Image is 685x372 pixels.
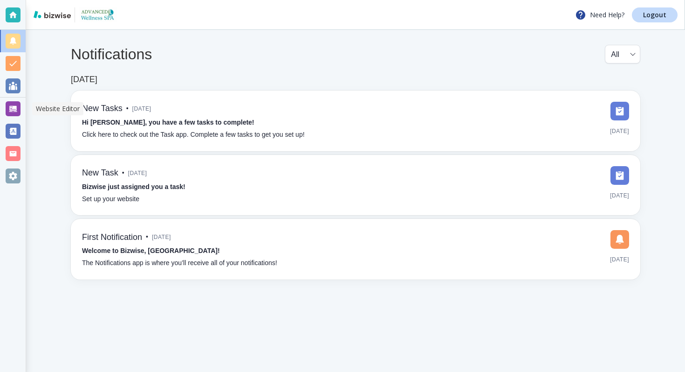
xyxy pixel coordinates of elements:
p: • [146,232,148,242]
p: Set up your website [82,194,139,204]
div: All [611,45,634,63]
a: New Task•[DATE]Bizwise just assigned you a task!Set up your website[DATE] [71,155,640,216]
p: Click here to check out the Task app. Complete a few tasks to get you set up! [82,130,305,140]
a: New Tasks•[DATE]Hi [PERSON_NAME], you have a few tasks to complete!Click here to check out the Ta... [71,91,640,151]
a: Logout [632,7,678,22]
span: [DATE] [152,230,171,244]
p: • [126,104,129,114]
h4: Notifications [71,45,152,63]
p: Need Help? [575,9,624,21]
img: DashboardSidebarTasks.svg [610,102,629,120]
h6: First Notification [82,232,142,243]
span: [DATE] [610,124,629,138]
span: [DATE] [610,253,629,267]
span: [DATE] [128,166,147,180]
p: • [122,168,124,178]
img: DashboardSidebarTasks.svg [610,166,629,185]
img: Advanced Wellness Spa [79,7,117,22]
p: Logout [643,12,666,18]
p: Website Editor [36,104,80,113]
p: The Notifications app is where you’ll receive all of your notifications! [82,258,277,268]
strong: Welcome to Bizwise, [GEOGRAPHIC_DATA]! [82,247,220,254]
h6: [DATE] [71,75,97,85]
a: First Notification•[DATE]Welcome to Bizwise, [GEOGRAPHIC_DATA]!The Notifications app is where you... [71,219,640,280]
h6: New Tasks [82,104,123,114]
img: DashboardSidebarNotification.svg [610,230,629,249]
strong: Bizwise just assigned you a task! [82,183,185,190]
strong: Hi [PERSON_NAME], you have a few tasks to complete! [82,119,254,126]
h6: New Task [82,168,118,178]
img: bizwise [34,11,71,18]
span: [DATE] [610,189,629,203]
span: [DATE] [132,102,151,116]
